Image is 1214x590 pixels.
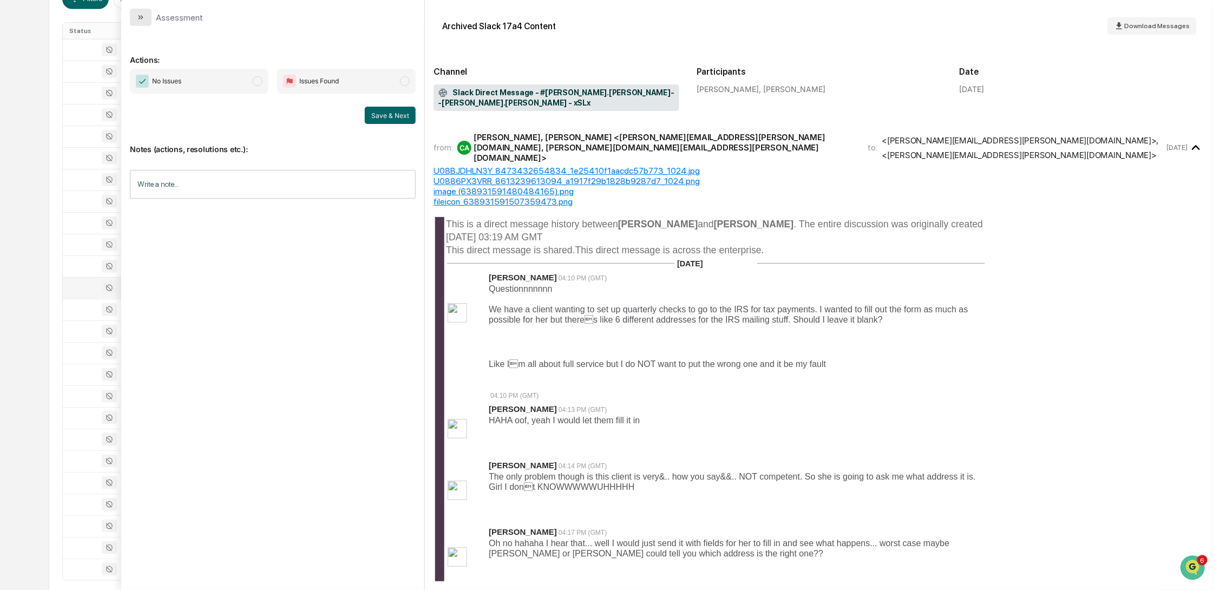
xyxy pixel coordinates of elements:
h2: Participants [697,67,942,77]
span: Preclearance [22,221,70,232]
img: 1746055101610-c473b297-6a78-478c-a979-82029cc54cd1 [22,177,30,186]
div: <[PERSON_NAME][EMAIL_ADDRESS][PERSON_NAME][DOMAIN_NAME]> , [882,135,1159,146]
span: Pylon [108,268,131,277]
b: [PERSON_NAME] [618,219,698,230]
a: Powered byPylon [76,268,131,277]
img: Checkmark [136,75,149,88]
a: 🖐️Preclearance [6,217,74,237]
span: • [90,176,94,185]
div: Past conversations [11,120,73,129]
button: See all [168,118,197,131]
span: from: [434,142,453,153]
div: Assessment [156,12,203,23]
div: [PERSON_NAME], [PERSON_NAME] <[PERSON_NAME][EMAIL_ADDRESS][PERSON_NAME][DOMAIN_NAME], [PERSON_NAM... [474,132,855,163]
b: [PERSON_NAME] [714,219,794,230]
span: [PERSON_NAME] [489,527,557,536]
button: Download Messages [1108,17,1197,35]
img: 1746055101610-c473b297-6a78-478c-a979-82029cc54cd1 [11,83,30,102]
span: 04:13 PM (GMT) [559,406,607,414]
img: Alexandra Stickelman [11,137,28,154]
span: [DATE] [96,176,118,185]
span: • [90,147,94,156]
a: 🔎Data Lookup [6,238,73,257]
span: [DATE] [96,147,118,156]
span: 04:17 PM (GMT) [559,529,607,536]
div: image (638931591480484165).png [434,186,1205,196]
p: How can we help? [11,23,197,40]
span: [PERSON_NAME] [489,273,557,282]
th: Status [63,23,145,39]
span: Attestations [89,221,134,232]
div: 🗄️ [78,222,87,231]
span: 04:10 PM (GMT) [490,392,539,399]
span: HAHA oof, yeah I would let them fill it in [489,416,640,425]
span: Like Im all about full service but I do NOT want to put the wrong one and it be my fault [489,359,826,369]
img: Flag [283,75,296,88]
div: CA [457,141,471,155]
span: Data Lookup [22,242,68,253]
span: Oh no hahaha I hear that... well I would just send it with fields for her to fill in and see what... [489,539,949,558]
img: 8933085812038_c878075ebb4cc5468115_72.jpg [23,83,42,102]
span: This is a direct message history between and . The entire discussion was originally created [DATE... [446,219,983,242]
div: 🔎 [11,243,19,252]
span: [PERSON_NAME] [489,404,557,414]
img: b77455e12ebb4e149fb01418202e4284 [448,303,467,323]
span: The only problem though is this client is very&.. how you say&&.. NOT competent. So she is going ... [489,472,976,491]
div: U08BJDHLN3Y_8473432654834_1e25410f1aacdc57b773_1024.jpg [434,166,1205,176]
div: fileicon_638931591507359473.png [434,196,1205,207]
p: Actions: [130,42,416,64]
span: [PERSON_NAME] [489,461,557,470]
span: 04:14 PM (GMT) [559,462,607,470]
span: This direct message is across the enterprise. [575,245,764,255]
span: Download Messages [1125,22,1190,30]
div: Start new chat [49,83,178,94]
div: <[PERSON_NAME][EMAIL_ADDRESS][PERSON_NAME][DOMAIN_NAME]> [882,150,1157,160]
button: Start new chat [184,86,197,99]
h2: Date [960,67,1205,77]
time: Thursday, September 11, 2025 at 3:45:51 AM [1166,143,1187,152]
span: Issues Found [299,76,339,87]
span: [DATE] [677,259,703,268]
img: Jack Rasmussen [11,166,28,183]
span: No Issues [152,76,181,87]
div: [DATE] [960,84,985,94]
div: We're available if you need us! [49,94,149,102]
h2: Channel [434,67,679,77]
a: 🗄️Attestations [74,217,139,237]
img: 392938c0a5ec403585c788d2f0f0e713 [448,547,467,567]
img: 392938c0a5ec403585c788d2f0f0e713 [448,419,467,438]
div: Archived Slack 17a4 Content [442,21,556,31]
div: 🖐️ [11,222,19,231]
span: This direct message is shared. [446,245,575,255]
span: [PERSON_NAME] [34,147,88,156]
span: Slack Direct Message - #[PERSON_NAME].[PERSON_NAME]--[PERSON_NAME].[PERSON_NAME] - xSLx [438,88,675,108]
span: to: [868,142,878,153]
p: Notes (actions, resolutions etc.): [130,132,416,154]
span: Questionnnnnnn We have a client wanting to set up quarterly checks to go to the IRS for tax payme... [489,284,968,324]
span: 04:10 PM (GMT) [559,274,607,282]
div: U0886PX3VRR_8613239613094_a1917f29b1828b9287d7_1024.png [434,176,1205,186]
button: Save & Next [365,107,416,124]
div: [PERSON_NAME], [PERSON_NAME] [697,84,942,94]
span: [PERSON_NAME] [34,176,88,185]
iframe: Open customer support [1179,554,1209,584]
img: b77455e12ebb4e149fb01418202e4284 [448,481,467,500]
